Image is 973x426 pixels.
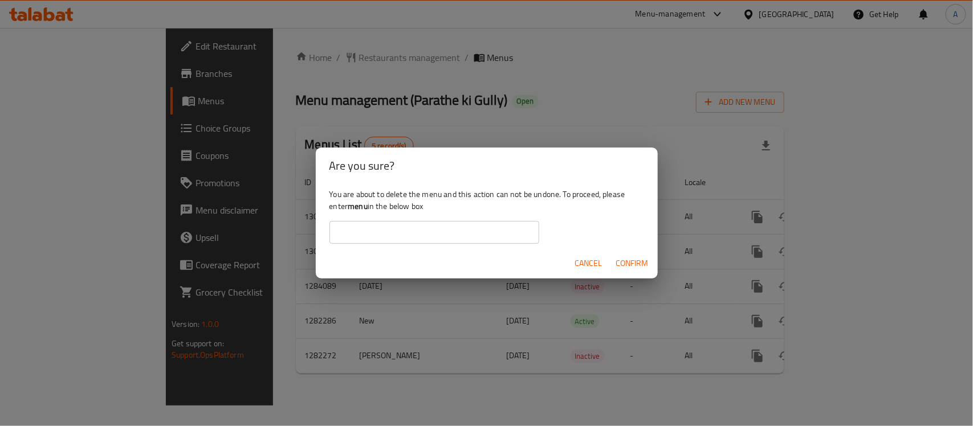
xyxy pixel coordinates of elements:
b: menu [348,199,368,214]
span: Confirm [616,256,649,271]
h2: Are you sure? [329,157,644,175]
button: Cancel [571,253,607,274]
div: You are about to delete the menu and this action can not be undone. To proceed, please enter in t... [316,184,658,248]
span: Cancel [575,256,602,271]
button: Confirm [612,253,653,274]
